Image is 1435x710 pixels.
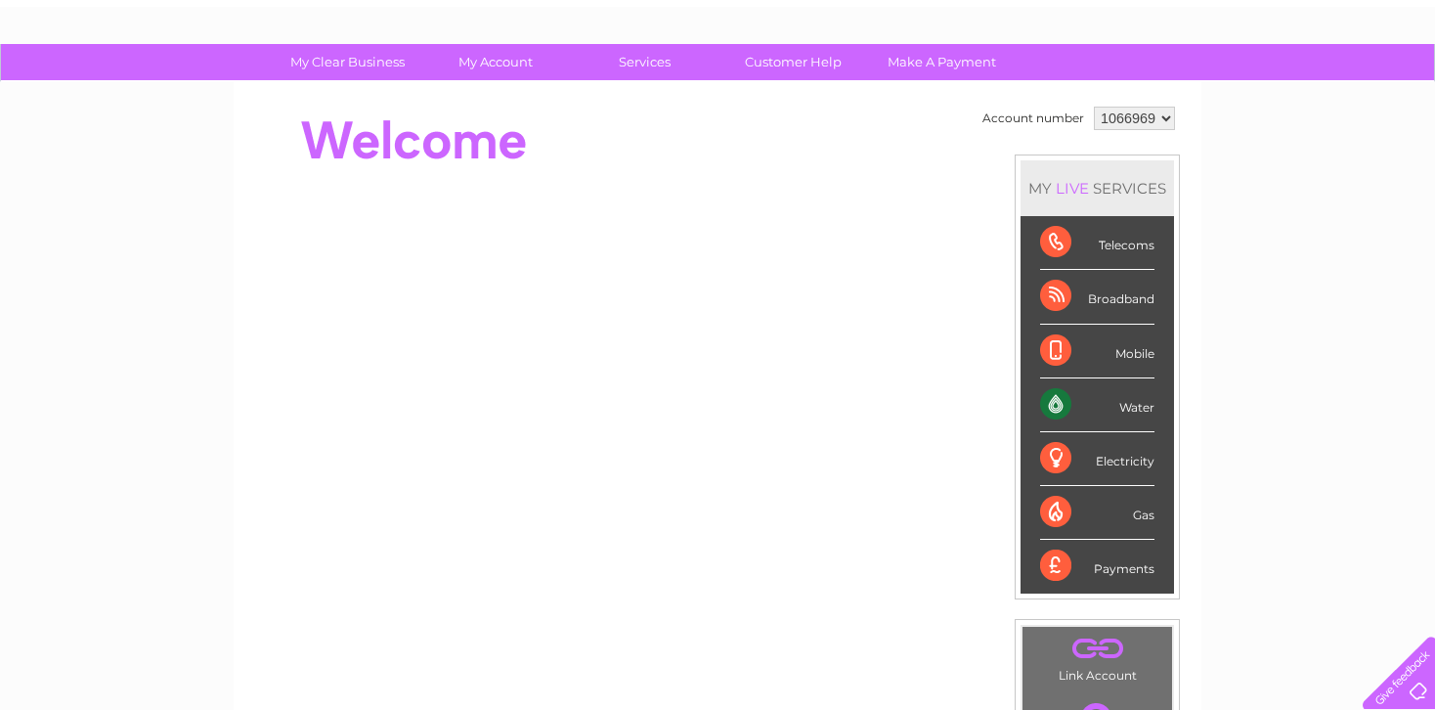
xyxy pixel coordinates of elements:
a: Telecoms [1195,83,1253,98]
div: Gas [1040,486,1154,540]
a: Customer Help [713,44,874,80]
div: LIVE [1052,179,1093,198]
a: 0333 014 3131 [1066,10,1201,34]
a: Make A Payment [861,44,1022,80]
div: Payments [1040,540,1154,593]
div: Electricity [1040,432,1154,486]
div: Mobile [1040,325,1154,378]
div: Water [1040,378,1154,432]
a: My Account [415,44,577,80]
div: Broadband [1040,270,1154,324]
td: Link Account [1022,626,1173,688]
div: Clear Business is a trading name of Verastar Limited (registered in [GEOGRAPHIC_DATA] No. 3667643... [257,11,1181,95]
td: Account number [978,102,1089,135]
a: Services [564,44,725,80]
a: . [1027,632,1167,666]
a: Energy [1140,83,1183,98]
a: My Clear Business [267,44,428,80]
div: Telecoms [1040,216,1154,270]
div: MY SERVICES [1021,160,1174,216]
a: Log out [1370,83,1416,98]
a: Water [1091,83,1128,98]
a: Blog [1265,83,1293,98]
a: Contact [1305,83,1353,98]
img: logo.png [50,51,150,111]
